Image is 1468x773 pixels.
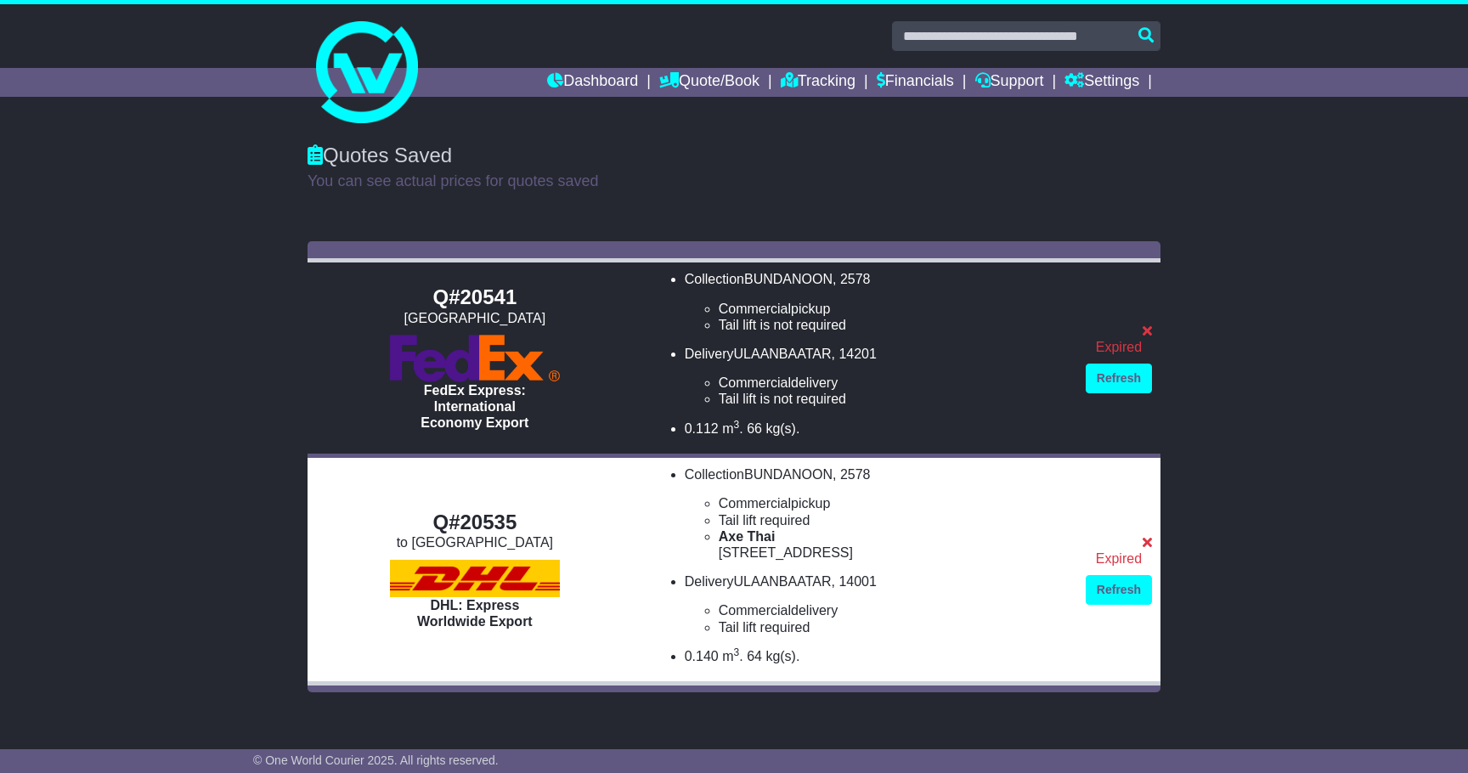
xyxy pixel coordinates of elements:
span: , 14001 [832,574,877,589]
span: Commercial [719,496,791,511]
span: 0.140 [685,649,719,663]
a: Quote/Book [659,68,759,97]
li: Tail lift required [719,512,1069,528]
div: Axe Thai [719,528,1069,544]
span: , 14201 [832,347,877,361]
span: Commercial [719,302,791,316]
div: Q#20541 [316,285,634,310]
div: to [GEOGRAPHIC_DATA] [316,534,634,550]
img: FedEx Express: International Economy Export [390,335,560,382]
span: 64 [747,649,762,663]
span: kg(s). [765,649,799,663]
span: BUNDANOON [744,467,833,482]
sup: 3 [734,419,740,431]
li: Tail lift required [719,619,1069,635]
span: ULAANBAATAR [734,347,832,361]
a: Refresh [1086,364,1152,393]
span: 66 [747,421,762,436]
li: Collection [685,466,1069,561]
span: ULAANBAATAR [734,574,832,589]
a: Settings [1064,68,1139,97]
a: Refresh [1086,575,1152,605]
div: Q#20535 [316,511,634,535]
div: Expired [1086,550,1152,567]
li: Collection [685,271,1069,333]
span: m . [722,649,742,663]
li: delivery [719,375,1069,391]
a: Financials [877,68,954,97]
a: Dashboard [547,68,638,97]
span: 0.112 [685,421,719,436]
p: You can see actual prices for quotes saved [308,172,1160,191]
span: kg(s). [765,421,799,436]
li: Tail lift is not required [719,391,1069,407]
li: Tail lift is not required [719,317,1069,333]
span: , 2578 [833,272,870,286]
li: pickup [719,301,1069,317]
span: Commercial [719,375,791,390]
span: Commercial [719,603,791,618]
div: [STREET_ADDRESS] [719,544,1069,561]
span: FedEx Express: International Economy Export [421,383,528,430]
span: , 2578 [833,467,870,482]
a: Tracking [781,68,855,97]
span: BUNDANOON [744,272,833,286]
div: Expired [1086,339,1152,355]
span: m . [722,421,742,436]
sup: 3 [734,646,740,658]
span: © One World Courier 2025. All rights reserved. [253,753,499,767]
img: DHL: Express Worldwide Export [390,560,560,597]
span: DHL: Express Worldwide Export [417,598,533,629]
li: pickup [719,495,1069,511]
li: Delivery [685,573,1069,635]
div: [GEOGRAPHIC_DATA] [316,310,634,326]
li: Delivery [685,346,1069,408]
div: Quotes Saved [308,144,1160,168]
li: delivery [719,602,1069,618]
a: Support [975,68,1044,97]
